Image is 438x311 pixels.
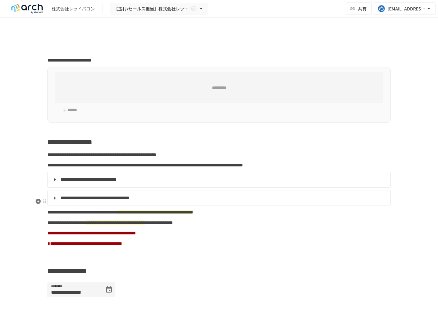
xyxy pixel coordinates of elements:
img: logo-default@2x-9cf2c760.svg [7,4,47,14]
button: 共有 [346,2,372,15]
button: Choose date, selected date is 2025年10月1日 [103,284,115,296]
span: 【玉村/セールス担当】株式会社レッドバロン様_初期設定サポート [114,5,189,13]
div: [EMAIL_ADDRESS][DOMAIN_NAME] [388,5,426,13]
div: 株式会社レッドバロン [52,6,95,12]
button: 【玉村/セールス担当】株式会社レッドバロン様_初期設定サポート [110,3,208,15]
span: 共有 [358,5,367,12]
button: [EMAIL_ADDRESS][DOMAIN_NAME] [374,2,436,15]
